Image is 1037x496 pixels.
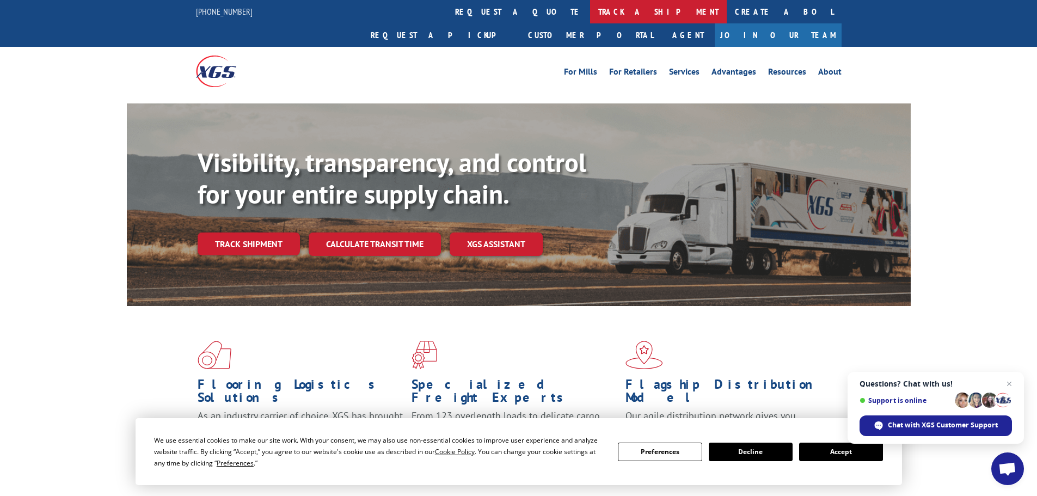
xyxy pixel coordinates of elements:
span: As an industry carrier of choice, XGS has brought innovation and dedication to flooring logistics... [198,409,403,448]
span: Chat with XGS Customer Support [888,420,998,430]
h1: Flagship Distribution Model [625,378,831,409]
h1: Flooring Logistics Solutions [198,378,403,409]
a: Request a pickup [363,23,520,47]
span: Questions? Chat with us! [860,379,1012,388]
span: Preferences [217,458,254,468]
img: xgs-icon-focused-on-flooring-red [412,341,437,369]
span: Our agile distribution network gives you nationwide inventory management on demand. [625,409,826,435]
span: Support is online [860,396,951,405]
a: For Retailers [609,68,657,79]
h1: Specialized Freight Experts [412,378,617,409]
div: Cookie Consent Prompt [136,418,902,485]
a: Services [669,68,699,79]
a: [PHONE_NUMBER] [196,6,253,17]
a: Calculate transit time [309,232,441,256]
a: Advantages [711,68,756,79]
span: Cookie Policy [435,447,475,456]
a: About [818,68,842,79]
a: Resources [768,68,806,79]
a: XGS ASSISTANT [450,232,543,256]
a: Track shipment [198,232,300,255]
button: Accept [799,443,883,461]
img: xgs-icon-flagship-distribution-model-red [625,341,663,369]
a: For Mills [564,68,597,79]
b: Visibility, transparency, and control for your entire supply chain. [198,145,586,211]
button: Decline [709,443,793,461]
span: Close chat [1003,377,1016,390]
div: We use essential cookies to make our site work. With your consent, we may also use non-essential ... [154,434,605,469]
img: xgs-icon-total-supply-chain-intelligence-red [198,341,231,369]
a: Customer Portal [520,23,661,47]
a: Agent [661,23,715,47]
p: From 123 overlength loads to delicate cargo, our experienced staff knows the best way to move you... [412,409,617,458]
a: Join Our Team [715,23,842,47]
button: Preferences [618,443,702,461]
div: Chat with XGS Customer Support [860,415,1012,436]
div: Open chat [991,452,1024,485]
